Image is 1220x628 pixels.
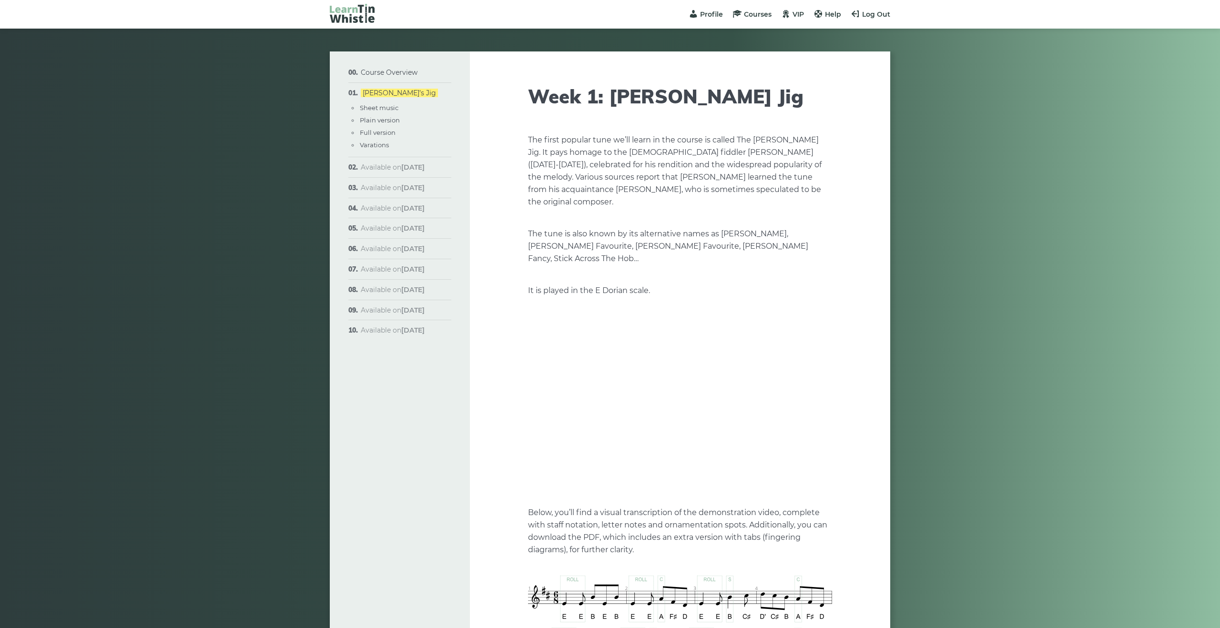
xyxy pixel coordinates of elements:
span: Help [825,10,841,19]
strong: [DATE] [401,265,425,273]
strong: [DATE] [401,306,425,314]
strong: [DATE] [401,326,425,334]
strong: [DATE] [401,204,425,213]
span: Available on [361,265,425,273]
span: Available on [361,183,425,192]
a: Plain version [360,116,400,124]
strong: [DATE] [401,224,425,233]
strong: [DATE] [401,163,425,172]
a: Course Overview [361,68,417,77]
span: VIP [793,10,804,19]
strong: [DATE] [401,285,425,294]
span: Log Out [862,10,890,19]
a: Courses [732,10,772,19]
a: Full version [360,129,396,136]
a: Help [813,10,841,19]
span: Profile [700,10,723,19]
span: Courses [744,10,772,19]
a: Log Out [851,10,890,19]
a: Varations [360,141,389,149]
p: The tune is also known by its alternative names as [PERSON_NAME], [PERSON_NAME] Favourite, [PERSO... [528,228,832,265]
span: Available on [361,224,425,233]
span: Available on [361,285,425,294]
span: Available on [361,204,425,213]
span: Available on [361,306,425,314]
a: VIP [781,10,804,19]
p: Below, you’ll find a visual transcription of the demonstration video, complete with staff notatio... [528,506,832,556]
a: Sheet music [360,104,398,111]
span: Available on [361,163,425,172]
strong: [DATE] [401,183,425,192]
img: LearnTinWhistle.com [330,4,375,23]
p: It is played in the E Dorian scale. [528,284,832,297]
span: Available on [361,244,425,253]
span: Available on [361,326,425,334]
h1: Week 1: [PERSON_NAME] Jig [528,85,832,108]
a: Profile [689,10,723,19]
strong: [DATE] [401,244,425,253]
p: The first popular tune we’ll learn in the course is called The [PERSON_NAME] Jig. It pays homage ... [528,134,832,208]
a: [PERSON_NAME]’s Jig [361,89,438,97]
